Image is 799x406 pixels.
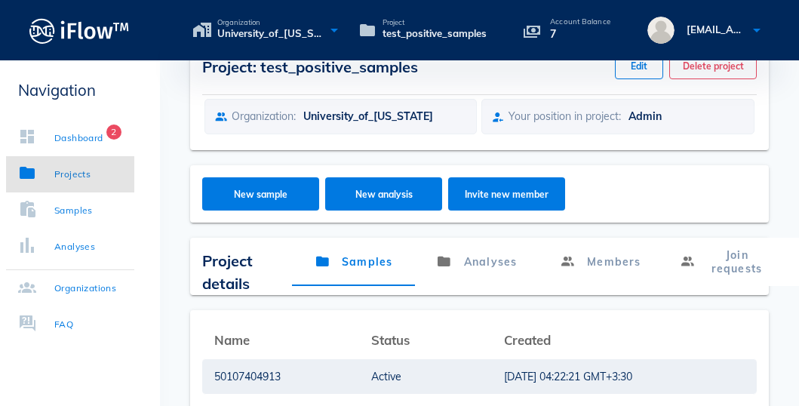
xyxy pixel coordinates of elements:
[214,332,250,348] span: Name
[54,239,95,254] div: Analyses
[462,189,550,200] span: Invite new member
[202,322,360,358] th: Name: Not sorted. Activate to sort ascending.
[669,52,757,79] button: Delete project
[371,359,480,394] a: Active
[214,359,348,394] a: 50107404913
[504,359,745,394] a: [DATE] 04:22:21 GMT+3:30
[202,177,319,211] button: New sample
[340,189,427,200] span: New analysis
[682,60,744,72] span: Delete project
[54,203,93,218] div: Samples
[217,19,325,26] span: Organization
[371,332,410,348] span: Status
[6,78,134,102] p: Navigation
[106,125,121,140] span: Badge
[492,322,757,358] th: Created: Not sorted. Activate to sort ascending.
[509,109,621,123] span: Your position in project:
[504,332,551,348] span: Created
[628,60,650,72] span: Edit
[292,238,415,286] a: Samples
[54,281,116,296] div: Organizations
[54,167,91,182] div: Projects
[202,57,418,76] span: Project: test_positive_samples
[325,177,442,211] button: New analysis
[359,322,492,358] th: Status: Not sorted. Activate to sort ascending.
[303,109,433,123] span: University_of_[US_STATE]
[217,26,325,42] span: University_of_[US_STATE]
[550,26,610,42] p: 7
[662,238,785,286] a: Join requests
[383,19,487,26] span: Project
[202,251,253,293] span: Project details
[415,238,538,286] a: Analyses
[539,238,662,286] a: Members
[448,177,565,211] button: Invite new member
[54,131,103,146] div: Dashboard
[217,189,304,200] span: New sample
[232,109,296,123] span: Organization:
[724,331,781,388] iframe: Drift Widget Chat Controller
[383,26,487,42] span: test_positive_samples
[550,18,610,26] p: Account Balance
[628,109,662,123] span: Admin
[615,52,663,79] button: Edit
[54,317,73,332] div: FAQ
[647,17,675,44] img: avatar.16069ca8.svg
